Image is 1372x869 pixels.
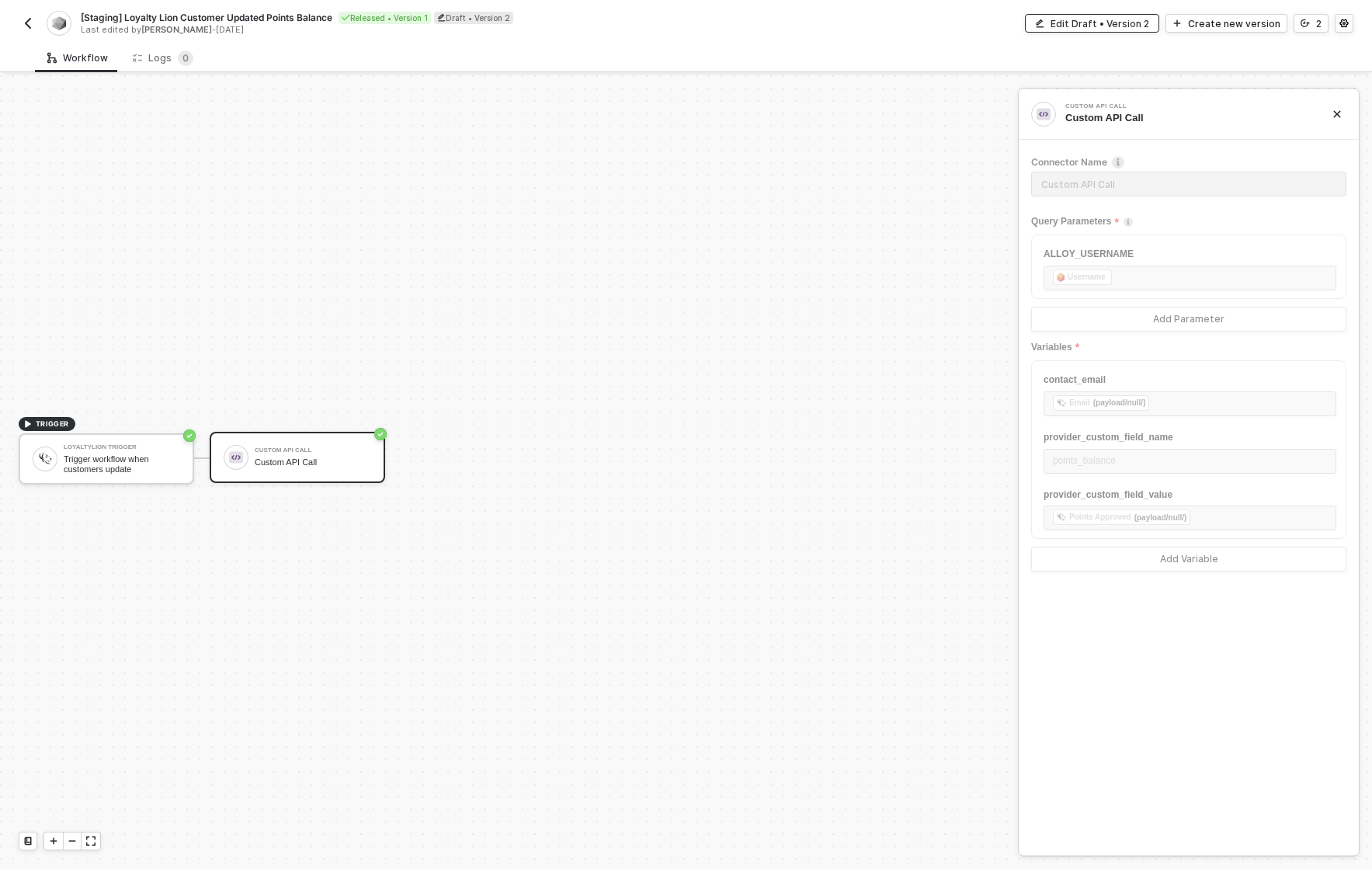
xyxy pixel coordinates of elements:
[183,429,196,442] span: icon-success-page
[255,457,371,468] div: Custom API Call
[1065,111,1308,125] div: Custom API Call
[81,11,332,24] span: [Staging] Loyalty Lion Customer Updated Points Balance
[81,24,685,36] div: Last edited by - [DATE]
[1037,107,1051,121] img: integration-icon
[1332,109,1342,119] span: icon-close
[339,12,431,24] div: Released • Version 1
[1160,553,1218,565] div: Add Variable
[437,13,446,22] span: icon-edit
[19,14,37,33] button: back
[86,836,96,846] span: icon-expand
[1057,398,1066,408] img: fieldIcon
[68,836,77,846] span: icon-minus
[1025,14,1159,33] button: Edit Draft • Version 2
[133,50,193,66] div: Logs
[1165,14,1287,33] button: Create new version
[1051,17,1149,30] div: Edit Draft • Version 2
[229,450,243,464] img: icon
[1031,338,1079,357] span: Variables
[1035,19,1044,28] span: icon-edit
[1188,17,1280,30] div: Create new version
[1057,273,1065,282] img: fieldIcon
[434,12,513,24] div: Draft • Version 2
[52,16,65,30] img: integration-icon
[1031,212,1119,231] span: Query Parameters
[49,836,58,846] span: icon-play
[1294,14,1329,33] button: 2
[1301,19,1310,28] span: icon-versioning
[141,24,212,35] span: [PERSON_NAME]
[1057,513,1066,522] img: fieldIcon
[47,52,108,64] div: Workflow
[64,454,180,474] div: Trigger workflow when customers update
[374,428,387,440] span: icon-success-page
[1031,172,1346,196] input: Enter description
[1031,547,1346,572] button: Add Variable
[36,418,69,430] span: TRIGGER
[1065,103,1298,109] div: Custom API Call
[22,17,34,30] img: back
[1124,217,1133,227] img: icon-info
[178,50,193,66] sup: 0
[1339,19,1349,28] span: icon-settings
[64,444,180,450] div: LoyaltyLion Trigger
[23,419,33,429] span: icon-play
[1153,313,1224,325] div: Add Parameter
[1031,155,1346,169] label: Connector Name
[1031,307,1346,332] button: Add Parameter
[1316,17,1322,30] div: 2
[1172,19,1182,28] span: icon-play
[255,447,371,454] div: Custom API Call
[1112,156,1124,169] img: icon-info
[38,452,52,466] img: icon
